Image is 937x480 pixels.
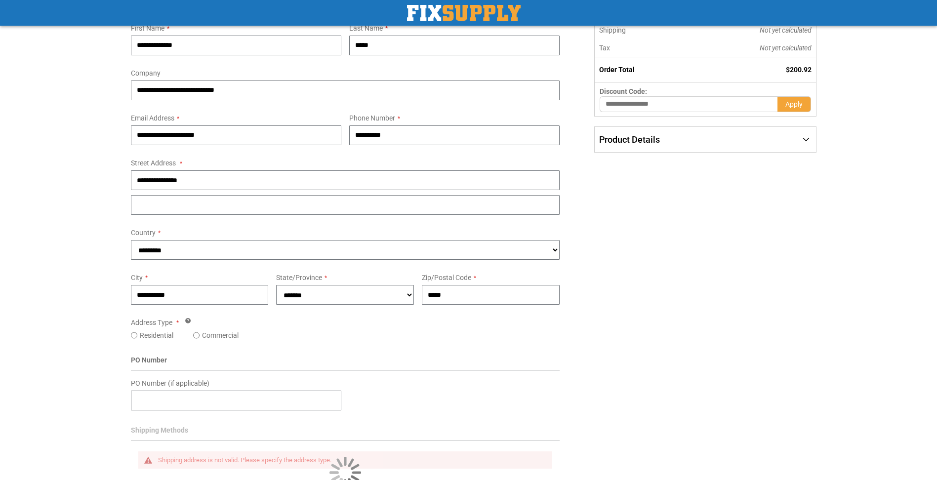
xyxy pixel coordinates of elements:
[599,26,626,34] span: Shipping
[131,69,161,77] span: Company
[131,229,156,237] span: Country
[600,87,647,95] span: Discount Code:
[777,96,811,112] button: Apply
[349,24,383,32] span: Last Name
[785,100,803,108] span: Apply
[599,134,660,145] span: Product Details
[760,44,812,52] span: Not yet calculated
[131,379,209,387] span: PO Number (if applicable)
[131,24,164,32] span: First Name
[786,66,812,74] span: $200.92
[131,274,143,281] span: City
[131,355,560,370] div: PO Number
[349,114,395,122] span: Phone Number
[202,330,239,340] label: Commercial
[599,66,635,74] strong: Order Total
[131,159,176,167] span: Street Address
[276,274,322,281] span: State/Province
[140,330,173,340] label: Residential
[407,5,521,21] img: Fix Industrial Supply
[422,274,471,281] span: Zip/Postal Code
[131,114,174,122] span: Email Address
[131,319,172,326] span: Address Type
[407,5,521,21] a: store logo
[760,26,812,34] span: Not yet calculated
[595,39,693,57] th: Tax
